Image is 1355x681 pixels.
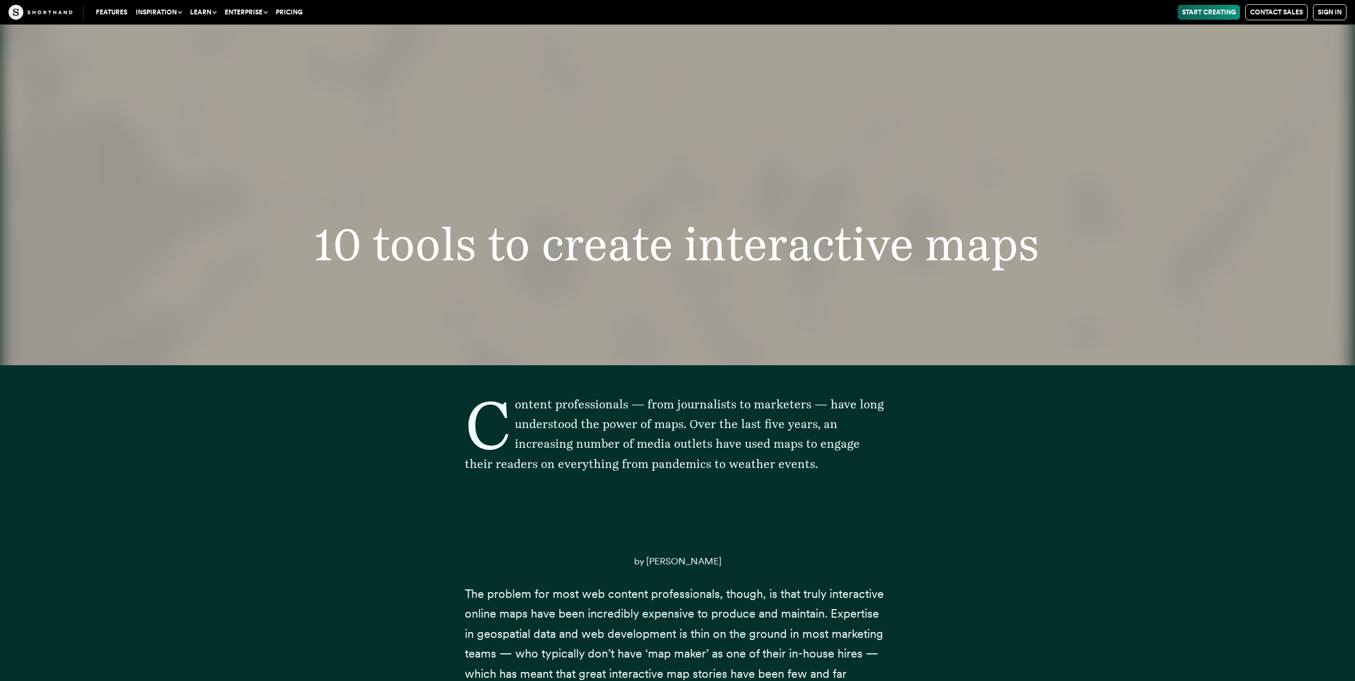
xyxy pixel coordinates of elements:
button: Enterprise [220,5,272,20]
button: Inspiration [132,5,186,20]
h1: 10 tools to create interactive maps [287,221,1068,267]
a: Start Creating [1178,5,1240,20]
a: Sign in [1313,4,1346,20]
a: Features [92,5,132,20]
a: Contact Sales [1245,4,1308,20]
button: Learn [186,5,220,20]
img: The Craft [9,5,72,20]
a: Pricing [272,5,307,20]
span: Content professionals — from journalists to marketers — have long understood the power of maps. O... [465,397,884,471]
p: by [PERSON_NAME] [465,551,891,571]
